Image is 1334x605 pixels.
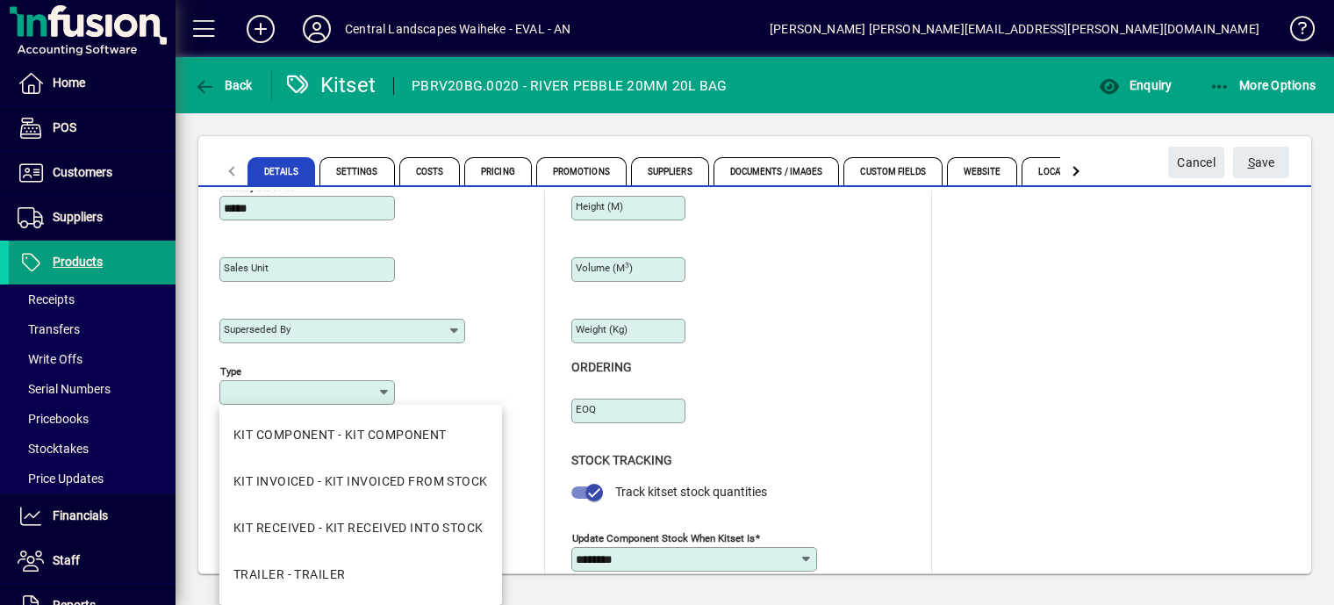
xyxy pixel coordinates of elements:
span: Write Offs [18,352,82,366]
a: Suppliers [9,196,176,240]
span: Suppliers [53,210,103,224]
div: Central Landscapes Waiheke - EVAL - AN [345,15,571,43]
span: S [1248,155,1255,169]
span: Home [53,76,85,90]
span: More Options [1209,78,1316,92]
span: Details [247,157,315,185]
a: Write Offs [9,344,176,374]
mat-option: KIT INVOICED - KIT INVOICED FROM STOCK [219,458,502,505]
button: Save [1233,147,1289,178]
span: Products [53,255,103,269]
span: Staff [53,553,80,567]
mat-label: Height (m) [576,200,623,212]
a: POS [9,106,176,150]
span: Price Updates [18,472,104,486]
button: Profile [289,13,345,45]
span: Locations [1022,157,1101,185]
a: Pricebooks [9,404,176,434]
div: TRAILER - TRAILER [233,565,345,584]
a: Price Updates [9,464,176,493]
div: [PERSON_NAME] [PERSON_NAME][EMAIL_ADDRESS][PERSON_NAME][DOMAIN_NAME] [770,15,1259,43]
span: POS [53,120,76,134]
a: Home [9,61,176,105]
mat-option: KIT RECEIVED - KIT RECEIVED INTO STOCK [219,505,502,551]
div: KIT RECEIVED - KIT RECEIVED INTO STOCK [233,519,484,537]
a: Serial Numbers [9,374,176,404]
div: PBRV20BG.0020 - RIVER PEBBLE 20MM 20L BAG [412,72,727,100]
button: Enquiry [1094,69,1176,101]
button: Add [233,13,289,45]
a: Stocktakes [9,434,176,464]
mat-label: EOQ [576,403,596,415]
span: Costs [399,157,461,185]
span: Documents / Images [714,157,840,185]
a: Receipts [9,284,176,314]
a: Customers [9,151,176,195]
mat-option: TRAILER - TRAILER [219,551,502,598]
mat-label: Type [220,365,241,378]
app-page-header-button: Back [176,69,272,101]
span: Track kitset stock quantities [615,485,767,499]
span: Enquiry [1099,78,1172,92]
span: Financials [53,508,108,522]
mat-label: Sales unit [224,262,269,274]
span: Website [947,157,1018,185]
span: ave [1248,148,1275,177]
span: Serial Numbers [18,382,111,396]
mat-label: Weight (Kg) [576,323,628,335]
span: Suppliers [631,157,709,185]
button: Cancel [1168,147,1224,178]
mat-option: KIT COMPONENT - KIT COMPONENT [219,412,502,458]
button: Back [190,69,257,101]
span: Customers [53,165,112,179]
span: Stocktakes [18,442,89,456]
a: Financials [9,494,176,538]
mat-label: Update component stock when kitset is [572,531,755,544]
div: Kitset [285,71,377,99]
span: Receipts [18,292,75,306]
span: Pricing [464,157,532,185]
span: Cancel [1177,148,1216,177]
span: Transfers [18,322,80,336]
sup: 3 [625,261,629,270]
a: Knowledge Base [1277,4,1312,61]
span: Stock Tracking [571,453,672,467]
div: KIT COMPONENT - KIT COMPONENT [233,426,447,444]
button: More Options [1205,69,1321,101]
mat-label: Superseded by [224,323,290,335]
span: Ordering [571,360,632,374]
span: Settings [319,157,395,185]
span: Promotions [536,157,627,185]
a: Transfers [9,314,176,344]
span: Pricebooks [18,412,89,426]
span: Back [194,78,253,92]
a: Staff [9,539,176,583]
div: KIT INVOICED - KIT INVOICED FROM STOCK [233,472,488,491]
span: Custom Fields [843,157,942,185]
mat-label: Volume (m ) [576,262,633,274]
